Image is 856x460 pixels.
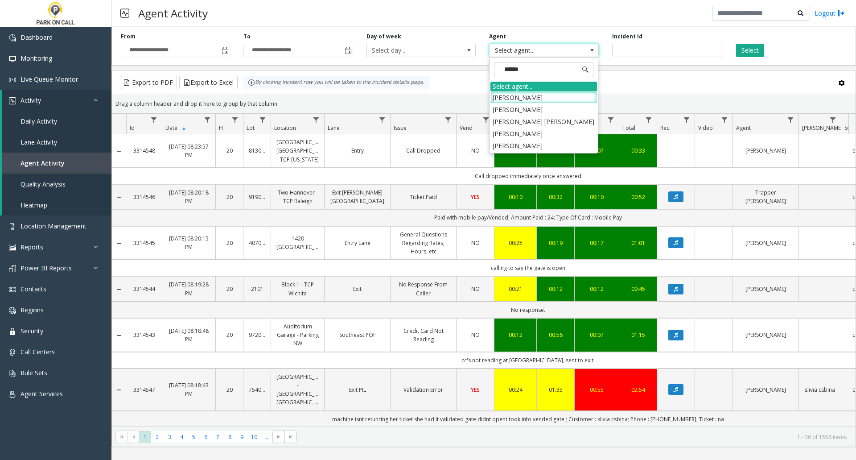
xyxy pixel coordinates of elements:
[247,124,255,132] span: Lot
[219,124,223,132] span: H
[462,146,489,155] a: NO
[343,44,353,57] span: Toggle popup
[168,188,210,205] a: [DATE] 08:20:18 PM
[132,239,156,247] a: 3314545
[490,140,597,152] li: [PERSON_NAME]
[112,114,856,427] div: Data table
[168,381,210,398] a: [DATE] 08:18:43 PM
[132,146,156,155] a: 3314548
[462,331,489,339] a: NO
[221,331,238,339] a: 20
[490,104,597,116] li: [PERSON_NAME]
[243,33,251,41] label: To
[276,322,319,348] a: Auditorium Garage - Parking NW
[9,328,16,335] img: 'icon'
[460,124,473,132] span: Vend
[132,193,156,201] a: 3314546
[260,431,272,443] span: Page 11
[221,285,238,293] a: 20
[164,431,176,443] span: Page 3
[330,239,385,247] a: Entry Lane
[785,114,797,126] a: Agent Filter Menu
[471,239,480,247] span: NO
[542,239,569,247] a: 00:19
[625,285,651,293] a: 00:45
[542,385,569,394] a: 01:35
[738,146,793,155] a: [PERSON_NAME]
[396,327,451,344] a: Credit Card Not Reading
[21,327,43,335] span: Security
[168,280,210,297] a: [DATE] 08:19:28 PM
[21,222,86,230] span: Location Management
[221,385,238,394] a: 20
[284,431,296,443] span: Go to the last page
[500,193,531,201] div: 00:10
[580,331,613,339] a: 00:07
[248,431,260,443] span: Page 10
[580,193,613,201] a: 00:10
[221,239,238,247] a: 20
[542,331,569,339] a: 00:56
[396,230,451,256] a: General Questions Regarding Rates, Hours, etc
[21,96,41,104] span: Activity
[804,385,835,394] a: slivia csbina
[2,195,111,215] a: Heatmap
[9,286,16,293] img: 'icon'
[112,194,126,201] a: Collapse Details
[376,114,388,126] a: Lane Filter Menu
[120,2,129,24] img: pageIcon
[738,285,793,293] a: [PERSON_NAME]
[736,124,751,132] span: Agent
[396,385,451,394] a: Validation Error
[625,239,651,247] a: 01:01
[21,306,44,314] span: Regions
[330,285,385,293] a: Exit
[471,193,480,201] span: YES
[148,114,160,126] a: Id Filter Menu
[249,385,265,394] a: 754001
[736,44,764,57] button: Select
[330,331,385,339] a: Southeast POF
[605,114,617,126] a: Wrapup Filter Menu
[622,124,635,132] span: Total
[396,146,451,155] a: Call Dropped
[542,285,569,293] a: 00:12
[302,433,847,441] kendo-pager-info: 1 - 30 of 1556 items
[21,201,47,209] span: Heatmap
[176,431,188,443] span: Page 4
[112,332,126,339] a: Collapse Details
[249,331,265,339] a: 972013
[838,8,845,18] img: logout
[21,117,57,125] span: Daily Activity
[21,138,57,146] span: Lane Activity
[310,114,322,126] a: Location Filter Menu
[490,82,597,91] div: Select agent...
[490,91,597,104] li: [PERSON_NAME]
[168,142,210,159] a: [DATE] 08:23:57 PM
[21,285,46,293] span: Contacts
[625,331,651,339] div: 01:15
[2,90,111,111] a: Activity
[442,114,454,126] a: Issue Filter Menu
[2,174,111,195] a: Quality Analysis
[802,124,843,132] span: [PERSON_NAME]
[580,239,613,247] div: 00:17
[500,385,531,394] a: 00:24
[243,76,429,89] div: By clicking Incident row you will be taken to the incident details page.
[367,44,454,57] span: Select day...
[643,114,655,126] a: Total Filter Menu
[132,331,156,339] a: 3314543
[248,79,255,86] img: infoIcon.svg
[21,33,53,41] span: Dashboard
[815,8,845,18] a: Logout
[462,285,489,293] a: NO
[249,285,265,293] a: 2101
[500,239,531,247] a: 00:25
[396,193,451,201] a: Ticket Paid
[132,385,156,394] a: 3314547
